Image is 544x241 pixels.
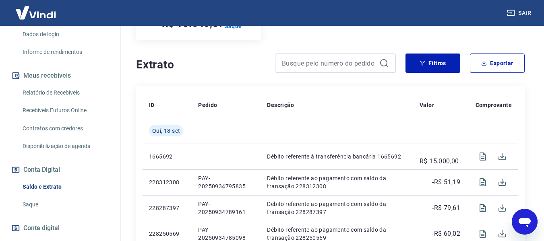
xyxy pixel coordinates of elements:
a: Saque [19,196,111,213]
span: Visualizar [473,198,492,218]
p: Débito referente ao pagamento com saldo da transação 228287397 [267,200,407,216]
p: Valor [420,101,434,109]
a: Dados de login [19,26,111,43]
p: PAY-20250934795835 [198,174,254,190]
span: Download [492,198,512,218]
p: -R$ 51,19 [432,177,460,187]
button: Filtros [405,54,460,73]
p: Pedido [198,101,217,109]
p: Débito referente à transferência bancária 1665692 [267,152,407,161]
span: Conta digital [23,222,60,234]
button: Conta Digital [10,161,111,179]
button: Exportar [470,54,525,73]
a: Contratos com credores [19,120,111,137]
span: Download [492,147,512,166]
p: -R$ 79,61 [432,203,460,213]
span: Qui, 18 set [152,127,180,135]
p: PAY-20250934789161 [198,200,254,216]
p: 1665692 [149,152,185,161]
input: Busque pelo número do pedido [282,57,376,69]
a: Relatório de Recebíveis [19,84,111,101]
img: Vindi [10,0,62,25]
p: -R$ 60,02 [432,229,460,239]
p: Débito referente ao pagamento com saldo da transação 228312308 [267,174,407,190]
button: Meus recebíveis [10,67,111,84]
span: Visualizar [473,147,492,166]
span: Download [492,173,512,192]
span: Visualizar [473,173,492,192]
a: Conta digital [10,219,111,237]
h4: Extrato [136,57,265,73]
p: -R$ 15.000,00 [420,147,460,166]
a: Disponibilização de agenda [19,138,111,154]
a: Recebíveis Futuros Online [19,102,111,119]
p: 228250569 [149,230,185,238]
p: 228287397 [149,204,185,212]
iframe: Botão para abrir a janela de mensagens [512,209,538,235]
p: Comprovante [476,101,512,109]
p: ID [149,101,155,109]
button: Sair [505,6,534,21]
a: Informe de rendimentos [19,44,111,60]
p: Descrição [267,101,294,109]
p: 228312308 [149,178,185,186]
a: Saldo e Extrato [19,179,111,195]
